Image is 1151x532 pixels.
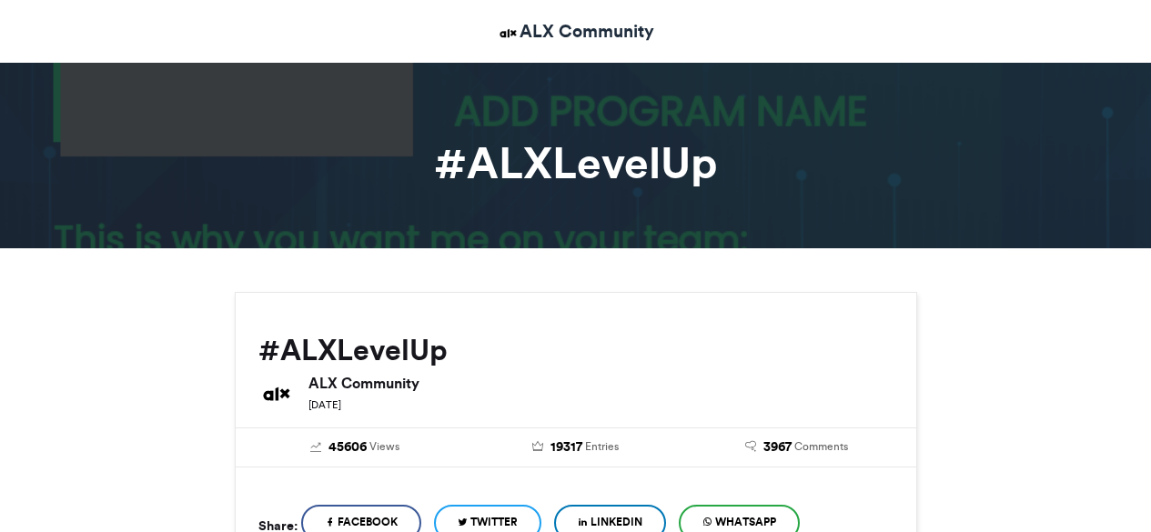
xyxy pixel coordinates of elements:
span: 19317 [550,437,582,457]
img: ALX Community [497,22,520,45]
a: 45606 Views [258,437,452,457]
span: Entries [585,438,619,455]
span: WhatsApp [715,514,776,530]
h6: ALX Community [308,376,894,390]
h2: #ALXLevelUp [258,334,894,366]
span: Twitter [470,514,518,530]
span: 3967 [763,437,792,457]
span: Views [369,438,399,455]
span: LinkedIn [591,514,642,530]
span: Facebook [338,514,398,530]
span: 45606 [328,437,367,457]
small: [DATE] [308,398,341,411]
a: ALX Community [497,18,654,45]
a: 19317 Entries [479,437,672,457]
h1: #ALXLevelUp [71,141,1081,185]
a: 3967 Comments [700,437,894,457]
img: ALX Community [258,376,295,412]
span: Comments [794,438,848,455]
